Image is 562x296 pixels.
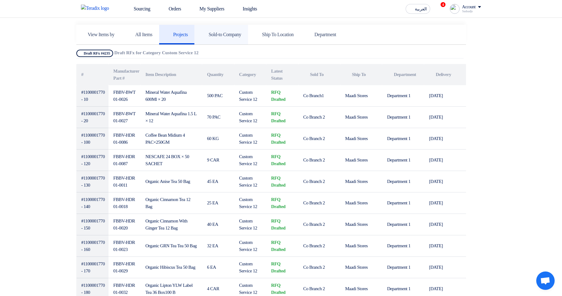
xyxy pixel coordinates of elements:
[76,85,109,107] td: #1100001770 - 10
[340,171,382,192] td: Maadi Stores
[202,235,234,257] td: 32 EA
[202,128,234,150] td: 60 KG
[340,214,382,235] td: Maadi Stores
[266,214,298,235] td: RFQ Drafted
[76,192,109,214] td: #1100001770 - 140
[424,107,466,128] td: [DATE]
[424,150,466,171] td: [DATE]
[424,235,466,257] td: [DATE]
[109,150,141,171] td: FBBV-HDR01-0087
[424,214,466,235] td: [DATE]
[234,214,266,235] td: Custom Service 12
[298,171,340,192] td: Co Branch 2
[424,171,466,192] td: [DATE]
[109,257,141,278] td: FBBV-HDR01-0029
[234,257,266,278] td: Custom Service 12
[234,235,266,257] td: Custom Service 12
[266,107,298,128] td: RFQ Drafted
[382,107,424,128] td: Department 1
[424,64,466,85] th: Delivery
[382,192,424,214] td: Department 1
[424,128,466,150] td: [DATE]
[450,4,460,14] img: profile_test.png
[266,257,298,278] td: RFQ Drafted
[166,32,188,38] h5: Projects
[76,107,109,128] td: #1100001770 - 20
[140,192,202,214] td: Organic Cinnamon Tea 12 Bag
[140,128,202,150] td: Coffee Bean Midium 4 PAC×250GM
[202,85,234,107] td: 500 PAC
[382,64,424,85] th: Department
[109,214,141,235] td: FBBV-HDR01-0020
[462,5,476,10] div: Account
[234,64,266,85] th: Category
[140,171,202,192] td: Organic Anise Tea 50 Bag
[424,192,466,214] td: [DATE]
[415,7,427,11] span: العربية
[234,85,266,107] td: Custom Service 12
[340,235,382,257] td: Maadi Stores
[114,50,199,55] b: Draft RFx for Category Custom Service 12
[266,128,298,150] td: RFQ Drafted
[298,150,340,171] td: Co Branch 2
[307,32,336,38] h5: Department
[76,214,109,235] td: #1100001770 - 150
[76,150,109,171] td: #1100001770 - 120
[424,85,466,107] td: [DATE]
[536,271,555,290] div: Open chat
[382,235,424,257] td: Department 1
[340,128,382,150] td: Maadi Stores
[266,85,298,107] td: RFQ Drafted
[109,128,141,150] td: FBBV-HDR01-0086
[382,150,424,171] td: Department 1
[234,128,266,150] td: Custom Service 12
[140,64,202,85] th: Item Description
[140,107,202,128] td: Mineral Water Aquafina 1.5 L × 12
[298,214,340,235] td: Co Branch 2
[109,192,141,214] td: FBBV-HDR01-0018
[109,171,141,192] td: FBBV-HDR01-0011
[128,32,152,38] h5: All Items
[109,64,141,85] th: Manufacturer Part #
[140,235,202,257] td: Organic GRN Tea Tea 50 Bag
[155,2,186,16] a: Orders
[202,150,234,171] td: 9 CAR
[234,107,266,128] td: Custom Service 12
[266,150,298,171] td: RFQ Drafted
[234,150,266,171] td: Custom Service 12
[202,171,234,192] td: 45 EA
[298,235,340,257] td: Co Branch 2
[382,257,424,278] td: Department 1
[109,107,141,128] td: FBBV-BWT01-0027
[382,85,424,107] td: Department 1
[202,214,234,235] td: 40 EA
[201,32,241,38] h5: Sold-to Company
[298,107,340,128] td: Co Branch 2
[140,257,202,278] td: Organic Hibiscus Tea 50 Bag
[186,2,229,16] a: My Suppliers
[76,50,113,57] span: Draft RFx #4235
[76,171,109,192] td: #1100001770 - 130
[202,257,234,278] td: 6 EA
[266,192,298,214] td: RFQ Drafted
[120,2,155,16] a: Sourcing
[229,2,262,16] a: Insights
[340,192,382,214] td: Maadi Stores
[382,128,424,150] td: Department 1
[441,2,445,7] span: 4
[109,235,141,257] td: FBBV-HDR01-0023
[462,9,481,13] div: Sadsadjs
[298,85,340,107] td: Co Branch1
[424,257,466,278] td: [DATE]
[266,171,298,192] td: RFQ Drafted
[76,64,109,85] th: #
[340,85,382,107] td: Maadi Stores
[140,214,202,235] td: Organic Cinnamon With Ginger Tea 12 Bag
[202,64,234,85] th: Quantity
[109,85,141,107] td: FBBV-BWT01-0026
[340,257,382,278] td: Maadi Stores
[140,150,202,171] td: NESCAFE 24 BOX × 50 SACHET
[382,214,424,235] td: Department 1
[202,107,234,128] td: 70 PAC
[81,5,113,12] img: Teradix logo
